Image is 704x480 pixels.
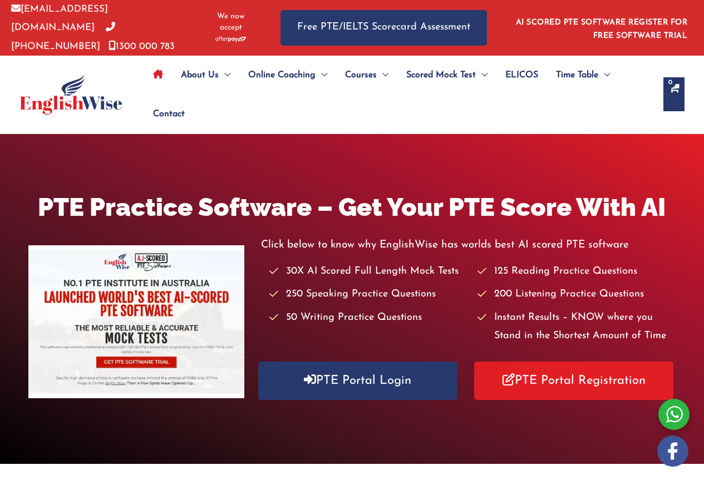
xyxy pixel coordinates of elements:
[598,56,610,95] span: Menu Toggle
[269,309,467,327] li: 50 Writing Practice Questions
[153,95,185,133] span: Contact
[477,263,676,281] li: 125 Reading Practice Questions
[509,9,693,46] aside: Header Widget 1
[663,77,685,111] a: View Shopping Cart, empty
[505,56,538,95] span: ELICOS
[269,263,467,281] li: 30X AI Scored Full Length Mock Tests
[144,95,185,133] a: Contact
[496,56,547,95] a: ELICOS
[657,436,688,467] img: white-facebook.png
[280,10,487,45] a: Free PTE/IELTS Scorecard Assessment
[258,362,457,400] a: PTE Portal Login
[209,11,253,33] span: We now accept
[215,36,246,42] img: Afterpay-Logo
[219,56,230,95] span: Menu Toggle
[181,56,219,95] span: About Us
[547,56,619,95] a: Time TableMenu Toggle
[19,75,122,115] img: cropped-ew-logo
[476,56,488,95] span: Menu Toggle
[377,56,388,95] span: Menu Toggle
[172,56,239,95] a: About UsMenu Toggle
[474,362,673,400] a: PTE Portal Registration
[316,56,327,95] span: Menu Toggle
[248,56,316,95] span: Online Coaching
[406,56,476,95] span: Scored Mock Test
[477,309,676,346] li: Instant Results – KNOW where you Stand in the Shortest Amount of Time
[269,285,467,304] li: 250 Speaking Practice Questions
[336,56,397,95] a: CoursesMenu Toggle
[516,18,688,40] a: AI SCORED PTE SOFTWARE REGISTER FOR FREE SOFTWARE TRIAL
[477,285,676,304] li: 200 Listening Practice Questions
[109,42,175,51] a: 1300 000 783
[11,4,108,32] a: [EMAIL_ADDRESS][DOMAIN_NAME]
[144,56,652,133] nav: Site Navigation: Main Menu
[397,56,496,95] a: Scored Mock TestMenu Toggle
[261,236,676,254] p: Click below to know why EnglishWise has worlds best AI scored PTE software
[11,23,115,51] a: [PHONE_NUMBER]
[556,56,598,95] span: Time Table
[239,56,336,95] a: Online CoachingMenu Toggle
[28,245,244,398] img: pte-institute-main
[28,190,676,225] h1: PTE Practice Software – Get Your PTE Score With AI
[345,56,377,95] span: Courses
